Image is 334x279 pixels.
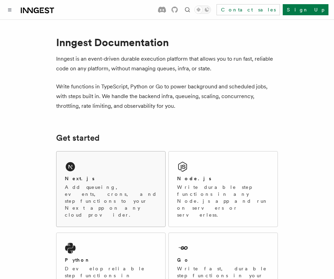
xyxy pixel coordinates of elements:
button: Toggle dark mode [194,6,211,14]
p: Write durable step functions in any Node.js app and run on servers or serverless. [177,184,269,218]
a: Node.jsWrite durable step functions in any Node.js app and run on servers or serverless. [168,151,278,227]
a: Get started [56,133,99,143]
h2: Next.js [65,175,95,182]
a: Contact sales [217,4,280,15]
h2: Node.js [177,175,211,182]
button: Find something... [183,6,192,14]
p: Inngest is an event-driven durable execution platform that allows you to run fast, reliable code ... [56,54,278,73]
p: Add queueing, events, crons, and step functions to your Next app on any cloud provider. [65,184,157,218]
a: Sign Up [283,4,328,15]
h2: Python [65,256,90,263]
p: Write functions in TypeScript, Python or Go to power background and scheduled jobs, with steps bu... [56,82,278,111]
button: Toggle navigation [6,6,14,14]
a: Next.jsAdd queueing, events, crons, and step functions to your Next app on any cloud provider. [56,151,166,227]
h2: Go [177,256,190,263]
h1: Inngest Documentation [56,36,278,49]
